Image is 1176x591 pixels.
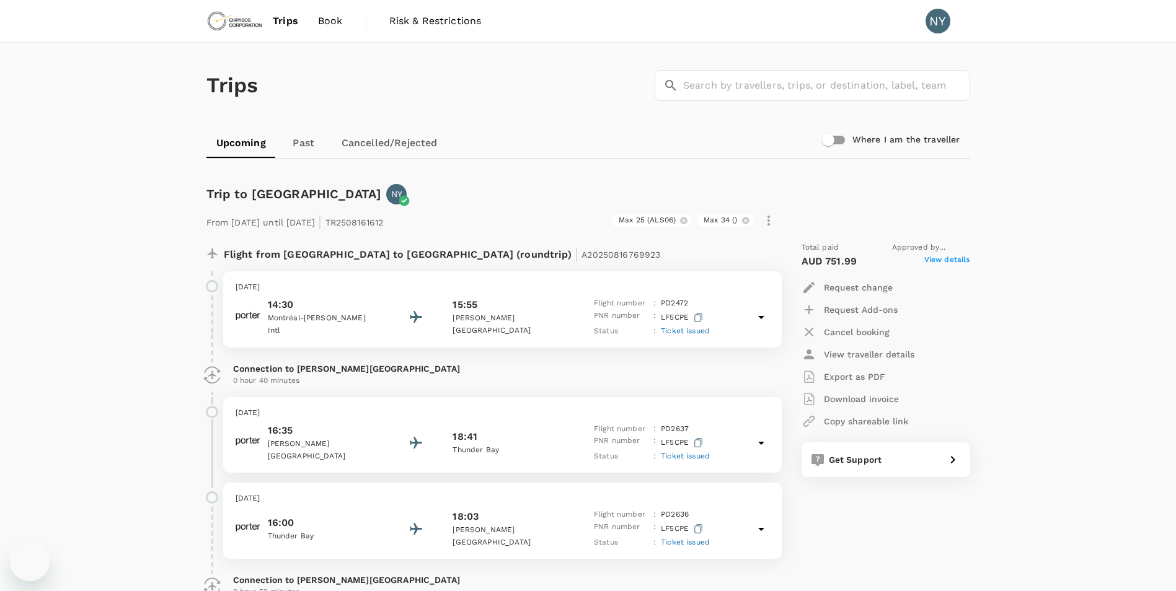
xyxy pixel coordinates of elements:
[802,254,857,269] p: AUD 751.99
[852,133,960,147] h6: Where I am the traveller
[594,325,648,338] p: Status
[824,415,908,427] p: Copy shareable link
[268,312,379,337] p: Montréal-[PERSON_NAME] Intl
[696,215,745,225] span: Max 34 ()
[10,541,50,581] iframe: Button to launch messaging window
[653,297,656,310] p: :
[236,407,769,419] p: [DATE]
[653,435,656,450] p: :
[661,509,689,521] p: PD 2636
[594,521,648,536] p: PNR number
[653,325,656,338] p: :
[389,14,482,28] span: Risk & Restrictions
[268,297,379,312] p: 14:30
[236,304,260,328] img: Porter Airlines
[453,524,564,549] p: [PERSON_NAME][GEOGRAPHIC_DATA]
[653,310,656,325] p: :
[926,9,950,33] div: NY
[611,215,683,225] span: Max 25 (ALS06)
[206,7,263,35] img: Chrysos Corporation
[802,242,839,254] span: Total paid
[594,450,648,463] p: Status
[233,362,772,375] p: Connection to [PERSON_NAME][GEOGRAPHIC_DATA]
[824,281,893,294] p: Request change
[611,214,691,227] div: Max 25 (ALS06)
[653,450,656,463] p: :
[453,297,477,312] p: 15:55
[273,14,298,28] span: Trips
[661,297,688,310] p: PD 2472
[661,310,705,325] p: LF5CPE
[661,326,710,335] span: Ticket issued
[236,515,260,540] img: Porter Airlines
[575,245,578,263] span: |
[696,214,753,227] div: Max 34 ()
[653,509,656,521] p: :
[661,423,689,436] p: PD 2637
[206,209,384,232] p: From [DATE] until [DATE] TR2508161612
[924,254,970,269] span: View details
[594,509,648,521] p: Flight number
[268,530,379,543] p: Thunder Bay
[824,304,898,316] p: Request Add-ons
[802,276,893,299] button: Request change
[453,429,477,444] p: 18:41
[276,128,332,158] a: Past
[661,538,710,546] span: Ticket issued
[453,312,564,337] p: [PERSON_NAME][GEOGRAPHIC_DATA]
[332,128,448,158] a: Cancelled/Rejected
[233,375,772,387] p: 0 hour 40 minutes
[829,455,882,465] span: Get Support
[236,429,260,453] img: Porter Airlines
[206,43,259,128] h1: Trips
[236,281,769,294] p: [DATE]
[824,326,890,338] p: Cancel booking
[802,343,914,366] button: View traveller details
[824,393,899,405] p: Download invoice
[594,536,648,549] p: Status
[653,536,656,549] p: :
[661,521,705,536] p: LF5CPE
[206,184,382,204] h6: Trip to [GEOGRAPHIC_DATA]
[594,310,648,325] p: PNR number
[653,423,656,436] p: :
[318,14,343,28] span: Book
[236,492,769,505] p: [DATE]
[802,388,899,410] button: Download invoice
[233,574,772,586] p: Connection to [PERSON_NAME][GEOGRAPHIC_DATA]
[802,299,898,321] button: Request Add-ons
[653,521,656,536] p: :
[453,509,479,524] p: 18:03
[206,128,276,158] a: Upcoming
[824,348,914,361] p: View traveller details
[892,242,970,254] span: Approved by
[802,410,908,432] button: Copy shareable link
[594,435,648,450] p: PNR number
[594,423,648,436] p: Flight number
[268,515,379,530] p: 16:00
[224,242,661,264] p: Flight from [GEOGRAPHIC_DATA] to [GEOGRAPHIC_DATA] (roundtrip)
[268,423,379,438] p: 16:35
[824,370,885,383] p: Export as PDF
[802,366,885,388] button: Export as PDF
[802,321,890,343] button: Cancel booking
[318,213,322,230] span: |
[594,297,648,310] p: Flight number
[661,452,710,460] span: Ticket issued
[391,188,402,200] p: NY
[683,70,970,101] input: Search by travellers, trips, or destination, label, team
[453,444,564,457] p: Thunder Bay
[661,435,705,450] p: LF5CPE
[268,438,379,463] p: [PERSON_NAME][GEOGRAPHIC_DATA]
[581,250,660,260] span: A20250816769923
